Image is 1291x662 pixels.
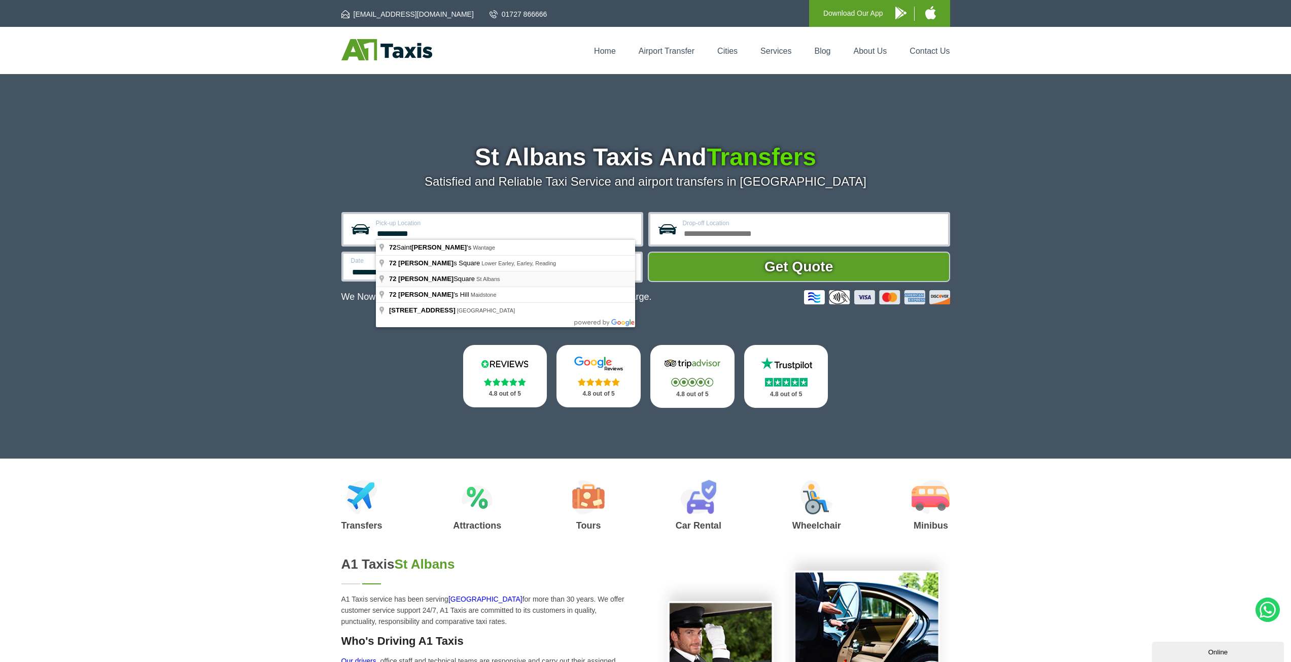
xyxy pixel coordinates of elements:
img: Google [568,356,629,371]
span: 72 [389,259,396,267]
img: Tripadvisor [662,356,723,371]
span: 72 [PERSON_NAME] [389,291,453,298]
a: Airport Transfer [639,47,694,55]
img: A1 Taxis iPhone App [925,6,936,19]
p: Download Our App [823,7,883,20]
h3: Tours [572,521,605,530]
img: Stars [765,378,808,387]
span: Saint 's [389,243,473,251]
a: Google Stars 4.8 out of 5 [556,345,641,407]
a: Contact Us [910,47,950,55]
button: Get Quote [648,252,950,282]
img: Stars [578,378,620,386]
span: 72 [PERSON_NAME] [389,275,453,283]
h2: A1 Taxis [341,556,634,572]
span: [PERSON_NAME] [411,243,467,251]
p: We Now Accept Card & Contactless Payment In [341,292,652,302]
iframe: chat widget [1152,640,1286,662]
p: A1 Taxis service has been serving for more than 30 years. We offer customer service support 24/7,... [341,594,634,627]
img: A1 Taxis St Albans LTD [341,39,432,60]
p: Satisfied and Reliable Taxi Service and airport transfers in [GEOGRAPHIC_DATA] [341,175,950,189]
span: Transfers [707,144,816,170]
img: Tours [572,480,605,514]
img: Stars [484,378,526,386]
h3: Transfers [341,521,382,530]
span: [PERSON_NAME] [398,259,453,267]
a: Services [760,47,791,55]
span: 's Hill [389,291,471,298]
a: Reviews.io Stars 4.8 out of 5 [463,345,547,407]
p: 4.8 out of 5 [755,388,817,401]
img: Attractions [462,480,493,514]
a: About Us [854,47,887,55]
span: 72 [389,243,396,251]
img: A1 Taxis Android App [895,7,906,19]
h3: Attractions [453,521,501,530]
img: Wheelchair [800,480,833,514]
label: Pick-up Location [376,220,635,226]
a: Blog [814,47,830,55]
label: Date [351,258,481,264]
span: [GEOGRAPHIC_DATA] [457,307,515,313]
span: Square [389,275,476,283]
span: Lower Earley, Earley, Reading [481,260,556,266]
p: 4.8 out of 5 [568,388,630,400]
span: [STREET_ADDRESS] [389,306,456,314]
a: [EMAIL_ADDRESS][DOMAIN_NAME] [341,9,474,19]
a: Tripadvisor Stars 4.8 out of 5 [650,345,735,408]
h3: Who's Driving A1 Taxis [341,635,634,648]
a: [GEOGRAPHIC_DATA] [448,595,522,603]
h1: St Albans Taxis And [341,145,950,169]
img: Car Rental [680,480,716,514]
a: Cities [717,47,738,55]
p: 4.8 out of 5 [474,388,536,400]
span: Wantage [473,245,495,251]
img: Airport Transfers [346,480,377,514]
span: St Albans [476,276,500,282]
h3: Car Rental [676,521,721,530]
span: St Albans [395,556,455,572]
label: Drop-off Location [683,220,942,226]
a: Trustpilot Stars 4.8 out of 5 [744,345,828,408]
img: Stars [671,378,713,387]
img: Reviews.io [474,356,535,371]
a: Home [594,47,616,55]
p: 4.8 out of 5 [661,388,723,401]
a: 01727 866666 [490,9,547,19]
img: Minibus [912,480,950,514]
img: Trustpilot [756,356,817,371]
img: Credit And Debit Cards [804,290,950,304]
h3: Minibus [912,521,950,530]
span: Maidstone [471,292,497,298]
span: s Square [389,259,481,267]
h3: Wheelchair [792,521,841,530]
